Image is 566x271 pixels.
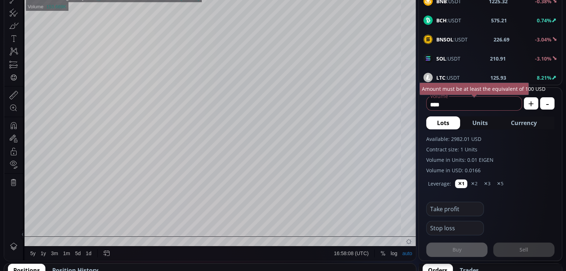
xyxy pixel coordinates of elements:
button: ✕3 [481,179,493,188]
div: C [148,18,151,23]
span: :USDT [436,74,460,81]
b: 210.91 [490,55,506,62]
button: ✕2 [468,179,480,188]
div: Indicators [134,4,156,10]
b: BNSOL [436,36,453,43]
div:  [6,96,12,103]
div: 1h [41,17,52,23]
div: L [134,18,137,23]
span: :USDT [436,17,461,24]
b: -3.10% [535,55,552,62]
div: 1.77 [107,18,116,23]
div: Compare [97,4,118,10]
div: H [119,18,122,23]
button: Currency [500,116,548,129]
label: Leverage: [428,180,451,187]
span: :USDT [436,55,460,62]
b: -3.04% [535,36,552,43]
div: Volume [23,26,39,31]
div: 153.669K [42,26,62,31]
b: 575.21 [491,17,507,24]
b: 8.21% [537,74,552,81]
div: Amount must be at least the equivalent of 100 USD [419,83,529,95]
b: 0.74% [537,17,552,24]
b: SOL [436,55,446,62]
div: 1 h [61,4,66,10]
div: EIGEN [23,17,41,23]
span: Lots [437,119,449,127]
button: ✕1 [455,179,467,188]
label: Volume in USD: 0.0166 [426,166,554,174]
button: Lots [426,116,460,129]
b: LTC [436,74,445,81]
div: O [103,18,107,23]
div: Hide Drawings Toolbar [17,252,20,261]
button: - [540,97,554,110]
button: + [524,97,538,110]
span: Units [472,119,488,127]
label: Available: 2982.01 USD [426,135,554,143]
button: ✕5 [494,179,506,188]
div: 1.79 [122,18,131,23]
div: EigenLayer [52,17,86,23]
button: Units [462,116,499,129]
div: Market open [91,17,98,23]
label: Contract size: 1 Units [426,146,554,153]
span: :USDT [436,36,468,43]
b: 226.69 [494,36,509,43]
div: +0.02 (+0.96%) [163,18,195,23]
b: 125.93 [490,74,506,81]
div: 1.76 [137,18,146,23]
div: 1.79 [152,18,161,23]
label: Volume in Units: 0.01 EIGEN [426,156,554,164]
span: Currency [511,119,537,127]
b: BCH [436,17,447,24]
